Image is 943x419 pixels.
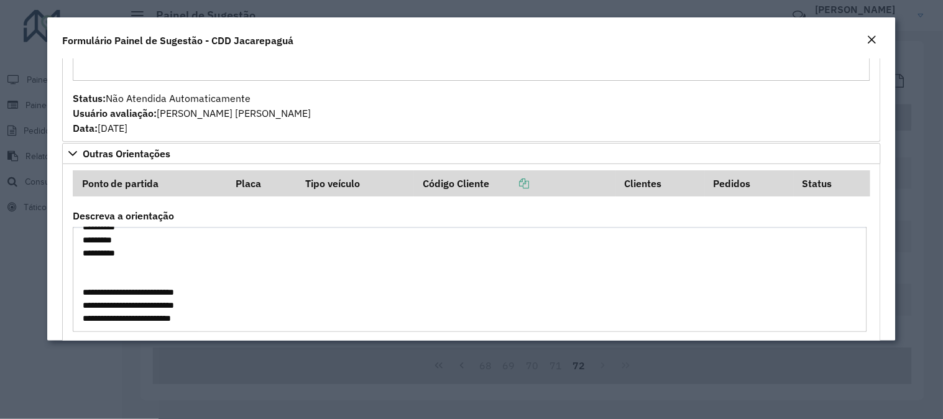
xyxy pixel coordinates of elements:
th: Clientes [616,170,705,196]
th: Pedidos [705,170,794,196]
span: Outras Orientações [83,149,170,159]
a: Outras Orientações [62,143,881,164]
strong: Usuário avaliação: [73,107,157,119]
th: Ponto de partida [73,170,227,196]
th: Status [794,170,870,196]
th: Tipo veículo [297,170,415,196]
h4: Formulário Painel de Sugestão - CDD Jacarepaguá [62,33,293,48]
label: Descreva a orientação [73,208,174,223]
th: Placa [228,170,297,196]
span: Não Atendida Automaticamente [PERSON_NAME] [PERSON_NAME] [DATE] [73,92,311,134]
a: Copiar [489,177,529,190]
button: Close [863,32,881,48]
th: Código Cliente [414,170,615,196]
div: Outras Orientações [62,164,881,392]
strong: Status: [73,92,106,104]
strong: Data: [73,122,98,134]
em: Fechar [867,35,877,45]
